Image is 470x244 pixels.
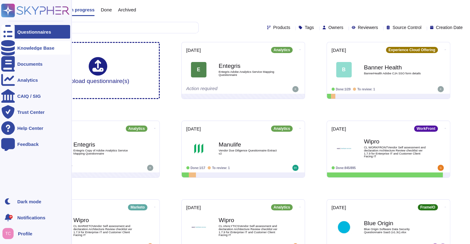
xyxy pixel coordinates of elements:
span: [DATE] [332,48,346,52]
span: [DATE] [332,205,346,210]
b: Wipro [74,217,135,223]
div: Questionnaires [17,30,51,34]
span: Vendor Due Diligence Questionnaire Extract v2 [219,149,281,155]
span: Reviewers [358,25,378,30]
span: Done: 1/29 [336,88,351,91]
img: user [292,86,299,92]
a: Documents [1,57,70,71]
div: Analytics [17,78,38,82]
img: Logo [191,141,206,156]
span: Done: 1/17 [191,166,205,170]
span: Profile [18,231,32,236]
div: Analytics [271,47,292,53]
a: Feedback [1,137,70,151]
input: Search by keywords [24,22,198,33]
span: BannerHealth Adobe CJA SSO form details [364,72,426,75]
span: Owners [328,25,343,30]
span: [DATE] [186,126,201,131]
b: Manulife [219,142,281,147]
span: [DATE] [186,205,201,210]
span: To review: 1 [212,166,230,170]
a: Knowledge Base [1,41,70,55]
div: Experience Cloud Offering [386,47,438,53]
span: Source Control [392,25,421,30]
span: [DATE] [332,126,346,131]
div: Knowledge Base [17,46,54,50]
span: Creation Date [436,25,463,30]
span: CL ANALYTICSVendor Self assessment and declaration Architecture Review checklist ver 1.7.9 for En... [219,225,281,236]
div: Analytics [126,126,147,132]
b: Entegris [74,142,135,147]
div: Action required [186,86,262,92]
span: To review: 1 [357,88,375,91]
img: Logo [191,219,206,235]
a: Trust Center [1,105,70,119]
div: Upload questionnaire(s) [66,57,129,84]
span: [DATE] [186,48,201,52]
div: 9+ [9,215,13,219]
span: Done: 845/895 [336,166,356,170]
span: Notifications [17,215,45,220]
span: CL MARKETOVendor Self assessment and declaration Architecture Review checklist ver 1.7.9 for Ente... [74,225,135,236]
span: CL WORKFRONTVendor Self assessment and declaration Architecture Review checklist ver 1.7.9 for En... [364,146,426,158]
span: In progress [69,7,95,12]
div: Action required [41,165,117,171]
img: user [292,165,299,171]
b: Wipro [219,217,281,223]
div: Trust Center [17,110,44,114]
div: Help Center [17,126,43,130]
div: Analytics [271,204,292,210]
span: Blue Origin Software Data Security Questionnaire SaaS (v1.3c).xlsx [364,228,426,234]
b: Entegris [219,63,281,69]
button: user [1,227,18,240]
img: user [147,165,153,171]
span: Archived [118,7,136,12]
b: Blue Origin [364,220,426,226]
div: CAIQ / SIG [17,94,41,98]
span: Entegris Adobe Analytics Service Mapping Questionnaire [219,70,281,76]
a: CAIQ / SIG [1,89,70,103]
span: Tags [305,25,314,30]
a: Help Center [1,121,70,135]
div: FrameIO [418,204,438,210]
img: user [438,165,444,171]
span: Entegris Copy of Adobe Analytics Service Mapping Questionnaire [74,149,135,155]
div: B [336,62,352,77]
b: Banner Health [364,64,426,70]
img: Logo [336,219,352,235]
b: Wipro [364,139,426,144]
a: Questionnaires [1,25,70,39]
a: Analytics [1,73,70,87]
span: Done [101,7,112,12]
div: Marketo [128,204,147,210]
div: Feedback [17,142,39,147]
span: Products [273,25,290,30]
img: user [2,228,14,239]
div: Dark mode [17,199,41,204]
div: Analytics [271,126,292,132]
img: user [438,86,444,92]
div: E [191,62,206,77]
div: WorkFront [414,126,438,132]
div: Documents [17,62,43,66]
img: Logo [336,141,352,156]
